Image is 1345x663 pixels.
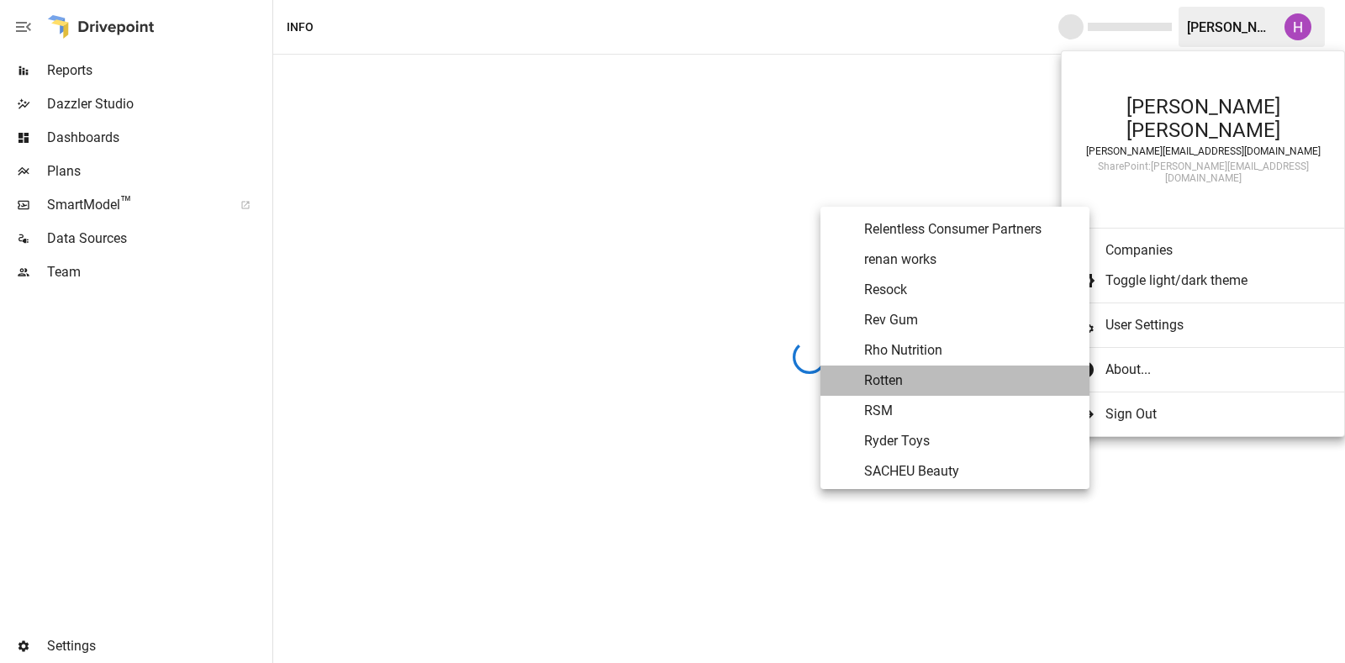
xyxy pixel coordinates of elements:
div: [PERSON_NAME][EMAIL_ADDRESS][DOMAIN_NAME] [1079,145,1327,157]
div: SharePoint: [PERSON_NAME][EMAIL_ADDRESS][DOMAIN_NAME] [1079,160,1327,184]
span: Toggle light/dark theme [1105,271,1317,291]
span: Sign Out [1105,404,1317,424]
div: [PERSON_NAME] [PERSON_NAME] [1079,95,1327,142]
span: About... [1105,360,1317,380]
span: SACHEU Beauty [864,461,1076,481]
span: renan works [864,250,1076,270]
span: RSM [864,401,1076,421]
span: Rotten [864,371,1076,391]
span: User Settings [1105,315,1331,335]
span: Resock [864,280,1076,300]
span: Rev Gum [864,310,1076,330]
span: Relentless Consumer Partners [864,219,1076,239]
span: Rho Nutrition [864,340,1076,360]
span: Ryder Toys [864,431,1076,451]
span: Companies [1105,240,1317,260]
